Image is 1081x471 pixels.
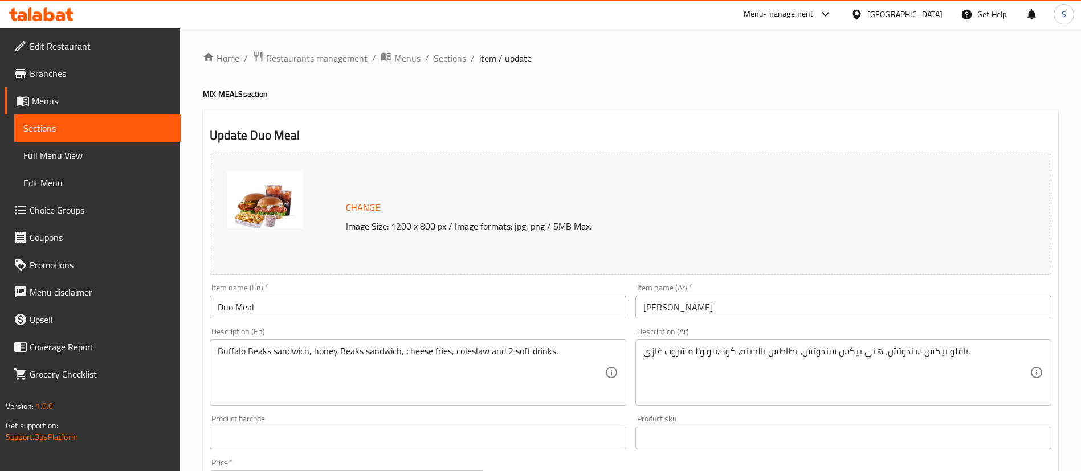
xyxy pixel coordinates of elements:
span: Coverage Report [30,340,172,354]
span: Grocery Checklist [30,367,172,381]
a: Menus [381,51,421,65]
li: / [372,51,376,65]
span: Choice Groups [30,203,172,217]
a: Promotions [5,251,181,278]
a: Coupons [5,224,181,251]
input: Please enter product sku [635,427,1051,449]
span: Version: [6,399,34,413]
li: / [471,51,475,65]
li: / [244,51,248,65]
div: [GEOGRAPHIC_DATA] [867,8,943,21]
a: Edit Menu [14,169,181,196]
span: Restaurants management [266,51,368,65]
li: / [425,51,429,65]
span: Sections [23,121,172,135]
span: S [1062,8,1066,21]
a: Coverage Report [5,333,181,361]
span: Menus [32,94,172,108]
span: Coupons [30,231,172,244]
a: Home [203,51,239,65]
span: Edit Menu [23,176,172,190]
span: Change [346,199,380,216]
span: Promotions [30,258,172,272]
a: Sections [434,51,466,65]
span: item / update [479,51,532,65]
a: Restaurants management [252,51,368,65]
span: Edit Restaurant [30,39,172,53]
span: Branches [30,67,172,80]
a: Sections [14,114,181,142]
a: Grocery Checklist [5,361,181,388]
input: Please enter product barcode [210,427,626,449]
textarea: بافلو بيكس سندوتش، هني بيكس سندوتش، بطاطس بالجبنه، كولسلو و٢ مشروب غازي. [643,346,1030,400]
a: Menus [5,87,181,114]
a: Full Menu View [14,142,181,169]
span: Menus [394,51,421,65]
input: Enter name Ar [635,296,1051,318]
img: mmw_638635090601837948 [227,171,303,228]
a: Edit Restaurant [5,32,181,60]
a: Branches [5,60,181,87]
span: Get support on: [6,418,58,433]
div: Menu-management [744,7,814,21]
input: Enter name En [210,296,626,318]
a: Upsell [5,306,181,333]
span: Upsell [30,313,172,326]
nav: breadcrumb [203,51,1058,65]
textarea: Buffalo Beaks sandwich, honey Beaks sandwich, cheese fries, coleslaw and 2 soft drinks. [218,346,604,400]
span: Menu disclaimer [30,285,172,299]
span: Full Menu View [23,149,172,162]
h4: MIX MEALS section [203,88,1058,100]
a: Menu disclaimer [5,278,181,306]
span: 1.0.0 [35,399,53,413]
a: Choice Groups [5,196,181,224]
p: Image Size: 1200 x 800 px / Image formats: jpg, png / 5MB Max. [341,219,946,233]
a: Support.OpsPlatform [6,429,78,444]
h2: Update Duo Meal [210,127,1051,144]
button: Change [341,196,385,219]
